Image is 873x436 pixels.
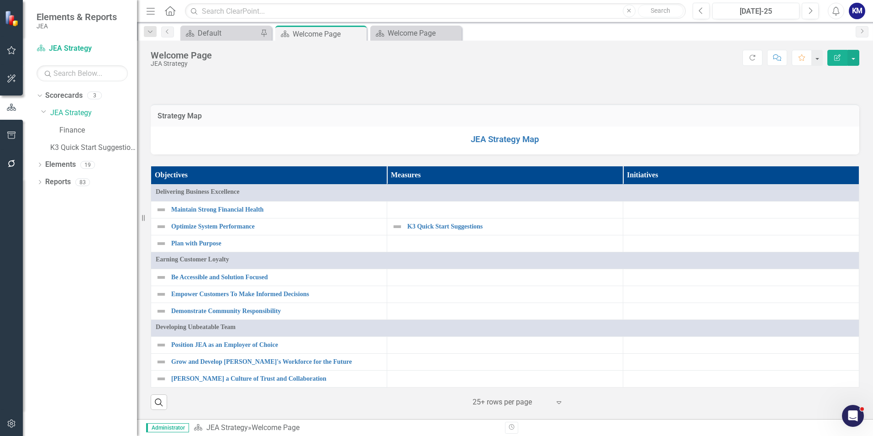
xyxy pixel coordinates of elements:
[638,5,684,17] button: Search
[151,320,859,337] td: Double-Click to Edit
[151,202,387,218] td: Double-Click to Edit Right Click for Context Menu
[171,274,382,281] a: Be Accessible and Solution Focused
[407,223,618,230] a: K3 Quick Start Suggestions
[80,161,95,169] div: 19
[37,65,128,81] input: Search Below...
[59,125,137,136] a: Finance
[37,11,117,22] span: Elements & Reports
[171,341,382,348] a: Position JEA as an Employer of Choice
[156,289,167,300] img: Not Defined
[171,358,382,365] a: Grow and Develop [PERSON_NAME]'s Workforce for the Future
[842,405,864,427] iframe: Intercom live chat
[156,373,167,384] img: Not Defined
[171,240,382,247] a: Plan with Purpose
[151,269,387,286] td: Double-Click to Edit Right Click for Context Menu
[156,221,167,232] img: Not Defined
[151,354,387,371] td: Double-Click to Edit Right Click for Context Menu
[849,3,865,19] button: KM
[87,92,102,100] div: 3
[171,206,382,213] a: Maintain Strong Financial Health
[5,11,21,27] img: ClearPoint Strategy
[712,3,799,19] button: [DATE]-25
[387,218,623,235] td: Double-Click to Edit Right Click for Context Menu
[392,221,403,232] img: Not Defined
[156,204,167,215] img: Not Defined
[158,112,852,120] h3: Strategy Map
[151,185,859,202] td: Double-Click to Edit
[146,423,189,432] span: Administrator
[151,60,212,67] div: JEA Strategy
[171,375,382,382] a: [PERSON_NAME] a Culture of Trust and Collaboration
[156,187,854,197] span: Delivering Business Excellence
[156,238,167,249] img: Not Defined
[171,308,382,314] a: Demonstrate Community Responsibility
[156,323,854,332] span: Developing Unbeatable Team
[156,255,854,264] span: Earning Customer Loyalty
[252,423,300,432] div: Welcome Page
[151,235,387,252] td: Double-Click to Edit Right Click for Context Menu
[471,134,539,144] a: JEA Strategy Map
[75,178,90,186] div: 83
[50,143,137,153] a: K3 Quick Start Suggestions
[194,423,498,433] div: »
[151,218,387,235] td: Double-Click to Edit Right Click for Context Menu
[171,291,382,298] a: Empower Customers To Make Informed Decisions
[151,337,387,354] td: Double-Click to Edit Right Click for Context Menu
[151,50,212,60] div: Welcome Page
[651,7,670,14] span: Search
[388,27,459,39] div: Welcome Page
[151,371,387,388] td: Double-Click to Edit Right Click for Context Menu
[198,27,258,39] div: Default
[37,43,128,54] a: JEA Strategy
[151,286,387,303] td: Double-Click to Edit Right Click for Context Menu
[37,22,117,30] small: JEA
[715,6,796,17] div: [DATE]-25
[185,3,686,19] input: Search ClearPoint...
[45,177,71,187] a: Reports
[156,340,167,351] img: Not Defined
[156,272,167,283] img: Not Defined
[373,27,459,39] a: Welcome Page
[45,90,83,101] a: Scorecards
[206,423,248,432] a: JEA Strategy
[50,108,137,118] a: JEA Strategy
[156,306,167,317] img: Not Defined
[151,252,859,269] td: Double-Click to Edit
[151,303,387,320] td: Double-Click to Edit Right Click for Context Menu
[293,28,364,40] div: Welcome Page
[171,223,382,230] a: Optimize System Performance
[156,356,167,367] img: Not Defined
[45,160,76,170] a: Elements
[183,27,258,39] a: Default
